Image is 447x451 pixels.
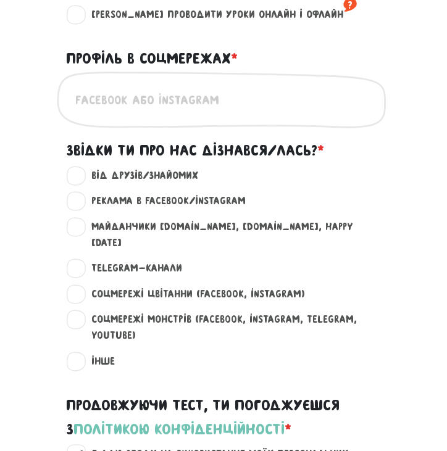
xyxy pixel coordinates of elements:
label: Соцмережі Цвітанни (Facebook, Instagram) [81,286,305,302]
label: Реклама в Facebook/Instagram [81,193,246,209]
input: Facebook або Instagram [75,86,372,114]
label: Соцмережі Монстрів (Facebook, Instagram, Telegram, Youtube) [81,312,381,343]
label: Інше [81,354,115,370]
label: Звідки ти про нас дізнався/лась? [66,139,324,162]
label: Telegram-канали [81,260,182,276]
label: Профіль в соцмережах [66,47,238,70]
label: Майданчики [DOMAIN_NAME], [DOMAIN_NAME], happy [DATE] [81,219,381,250]
label: [PERSON_NAME] проводити уроки онлайн і офлайн [81,7,357,23]
a: політикою конфіденційності [73,421,285,437]
label: Від друзів/знайомих [81,168,198,184]
label: Продовжуючи тест, ти погоджуєшся з [66,394,381,441]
